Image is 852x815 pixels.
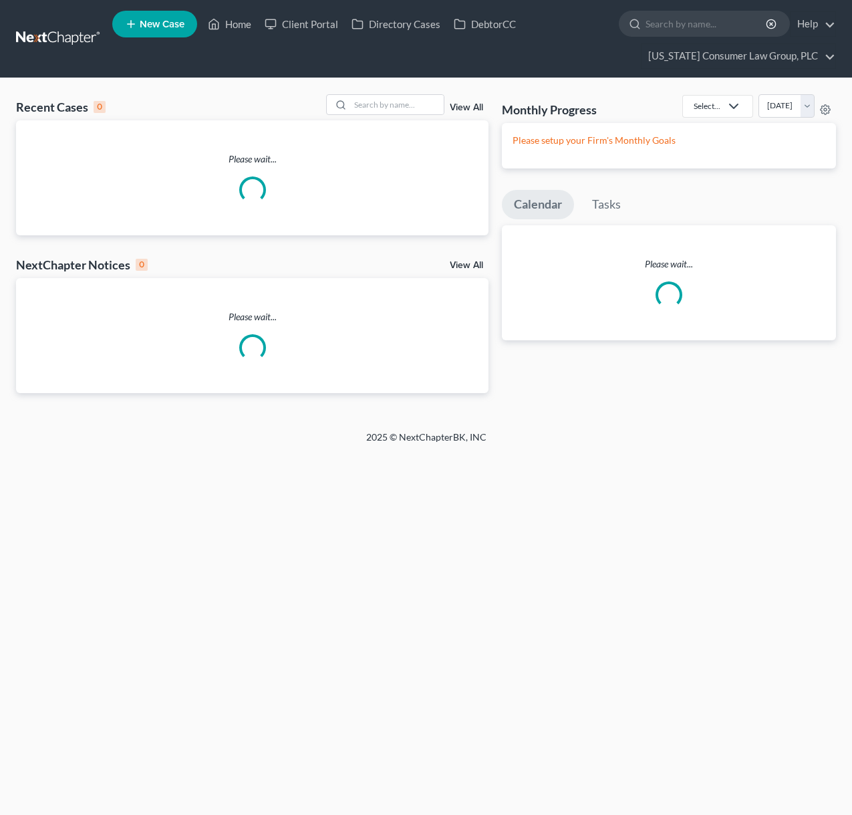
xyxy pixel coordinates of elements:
a: Directory Cases [345,12,447,36]
p: Please wait... [16,152,488,166]
p: Please wait... [16,310,488,324]
div: 0 [94,101,106,113]
a: Home [201,12,258,36]
a: [US_STATE] Consumer Law Group, PLC [642,44,835,68]
a: Help [791,12,835,36]
div: Select... [694,100,720,112]
div: Recent Cases [16,99,106,115]
p: Please setup your Firm's Monthly Goals [513,134,825,147]
div: NextChapter Notices [16,257,148,273]
span: New Case [140,19,184,29]
input: Search by name... [646,11,768,36]
a: View All [450,103,483,112]
input: Search by name... [350,95,444,114]
p: Please wait... [502,257,836,271]
a: Client Portal [258,12,345,36]
div: 0 [136,259,148,271]
a: Tasks [580,190,633,219]
div: 2025 © NextChapterBK, INC [45,431,807,455]
a: DebtorCC [447,12,523,36]
h3: Monthly Progress [502,102,597,118]
a: Calendar [502,190,574,219]
a: View All [450,261,483,270]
